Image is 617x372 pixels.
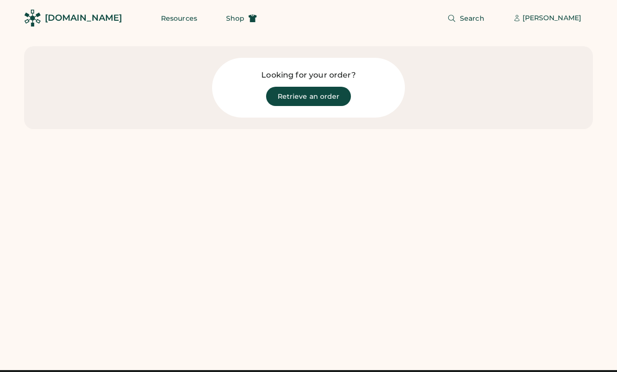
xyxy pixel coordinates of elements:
div: Looking for your order? [261,69,355,81]
div: [DOMAIN_NAME] [45,12,122,24]
button: Shop [215,9,268,28]
span: Shop [226,15,244,22]
button: Resources [149,9,209,28]
button: Search [436,9,496,28]
img: Rendered Logo - Screens [24,10,41,27]
button: Retrieve an order [266,87,351,106]
span: Search [460,15,484,22]
div: [PERSON_NAME] [523,13,581,23]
